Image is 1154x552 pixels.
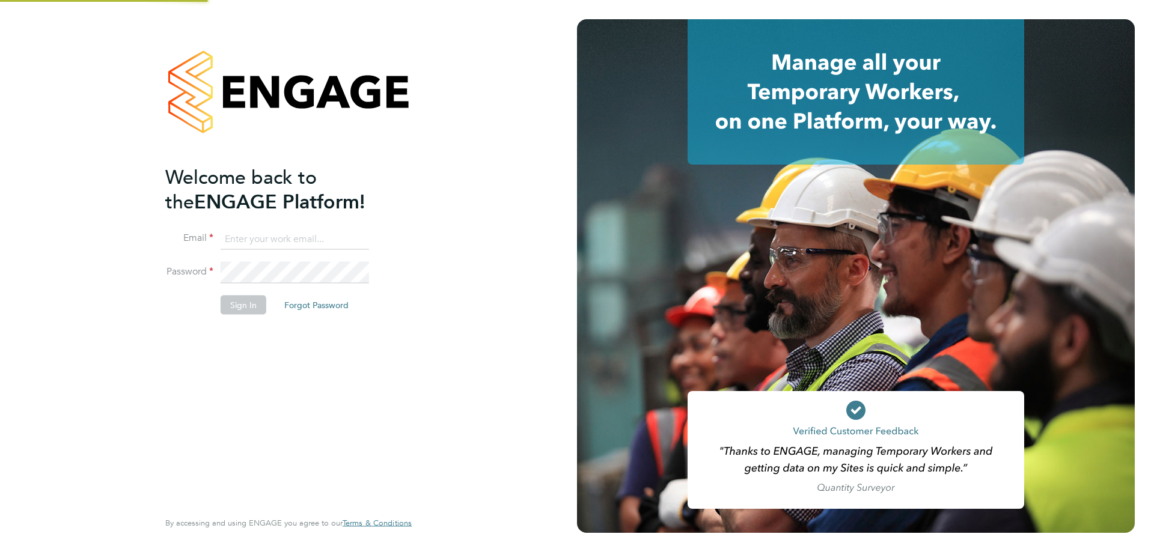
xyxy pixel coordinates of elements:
label: Email [165,232,213,244]
h2: ENGAGE Platform! [165,165,400,214]
a: Terms & Conditions [343,518,412,528]
button: Forgot Password [275,296,358,315]
button: Sign In [221,296,266,315]
input: Enter your work email... [221,228,369,250]
span: Welcome back to the [165,165,317,213]
span: Terms & Conditions [343,518,412,528]
label: Password [165,265,213,278]
span: By accessing and using ENGAGE you agree to our [165,518,412,528]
